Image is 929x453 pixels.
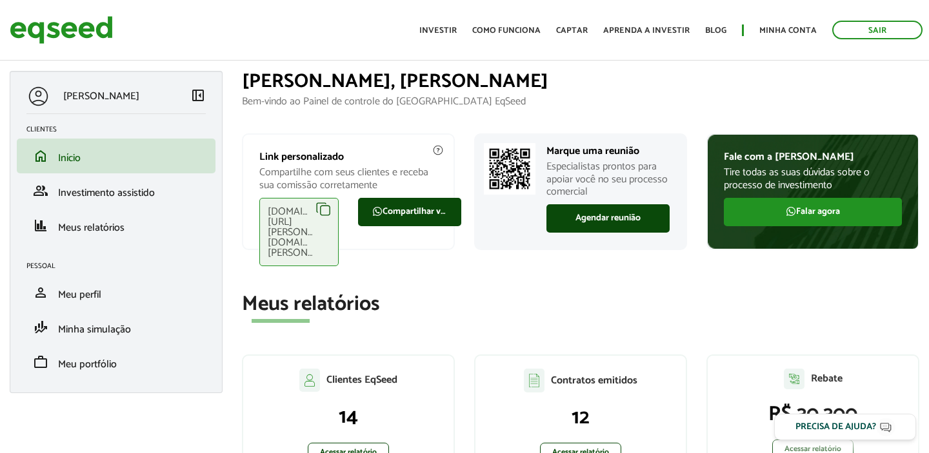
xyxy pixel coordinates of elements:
li: Investimento assistido [17,173,215,208]
img: agent-contratos.svg [524,369,544,392]
span: Meus relatórios [58,219,125,236]
img: EqSeed [10,13,113,47]
p: Contratos emitidos [551,374,637,387]
p: Clientes EqSeed [326,374,397,386]
p: 14 [256,405,441,429]
span: work [33,354,48,370]
a: financeMeus relatórios [26,218,206,233]
a: personMeu perfil [26,285,206,300]
a: Agendar reunião [546,204,670,233]
a: Sair [832,21,923,39]
a: Aprenda a investir [603,26,690,35]
li: Início [17,139,215,173]
a: homeInício [26,148,206,164]
a: finance_modeMinha simulação [26,320,206,335]
p: Compartilhe com seus clientes e receba sua comissão corretamente [259,166,437,191]
p: [PERSON_NAME] [63,90,139,102]
img: agent-clientes.svg [299,369,320,392]
p: Bem-vindo ao Painel de controle do [GEOGRAPHIC_DATA] EqSeed [242,95,919,108]
span: Meu perfil [58,286,101,304]
span: Meu portfólio [58,356,117,373]
a: Minha conta [759,26,817,35]
div: [DOMAIN_NAME][URL][PERSON_NAME][DOMAIN_NAME][PERSON_NAME] [259,198,339,266]
a: Investir [419,26,457,35]
a: Compartilhar via WhatsApp [358,198,461,226]
img: agent-relatorio.svg [784,369,804,389]
h2: Clientes [26,126,215,133]
p: 12 [488,405,673,430]
span: home [33,148,48,164]
p: Rebate [811,372,843,385]
a: Blog [705,26,726,35]
a: Captar [556,26,588,35]
li: Minha simulação [17,310,215,345]
img: FaWhatsapp.svg [372,206,383,217]
h2: Pessoal [26,262,215,270]
img: FaWhatsapp.svg [786,206,796,217]
p: Fale com a [PERSON_NAME] [724,151,902,163]
img: Marcar reunião com consultor [484,143,535,195]
span: Minha simulação [58,321,131,338]
span: left_panel_close [190,88,206,103]
li: Meu portfólio [17,345,215,380]
a: Colapsar menu [190,88,206,106]
span: finance_mode [33,320,48,335]
a: Como funciona [472,26,541,35]
span: finance [33,218,48,233]
img: agent-meulink-info2.svg [432,144,444,156]
a: Falar agora [724,198,902,226]
span: Início [58,149,81,167]
h1: [PERSON_NAME], [PERSON_NAME] [242,71,919,92]
a: workMeu portfólio [26,354,206,370]
p: R$ 30.300 [721,402,905,427]
p: Tire todas as suas dúvidas sobre o processo de investimento [724,166,902,191]
h2: Meus relatórios [242,293,919,316]
span: group [33,183,48,198]
p: Especialistas prontos para apoiar você no seu processo comercial [546,160,670,198]
p: Marque uma reunião [546,145,670,157]
span: Investimento assistido [58,184,155,202]
span: person [33,285,48,300]
p: Link personalizado [259,151,437,163]
li: Meus relatórios [17,208,215,243]
a: groupInvestimento assistido [26,183,206,198]
li: Meu perfil [17,275,215,310]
